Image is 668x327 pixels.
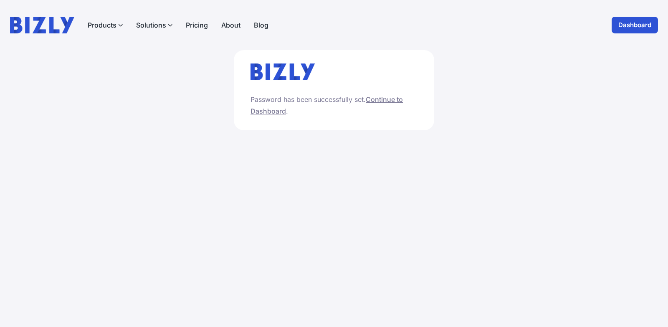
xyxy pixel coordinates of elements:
a: Pricing [186,20,208,30]
img: bizly_logo.svg [250,63,315,80]
a: Blog [254,20,268,30]
a: Dashboard [612,17,658,33]
button: Solutions [136,20,172,30]
button: Products [88,20,123,30]
a: About [221,20,240,30]
p: Password has been successfully set. . [250,94,417,117]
